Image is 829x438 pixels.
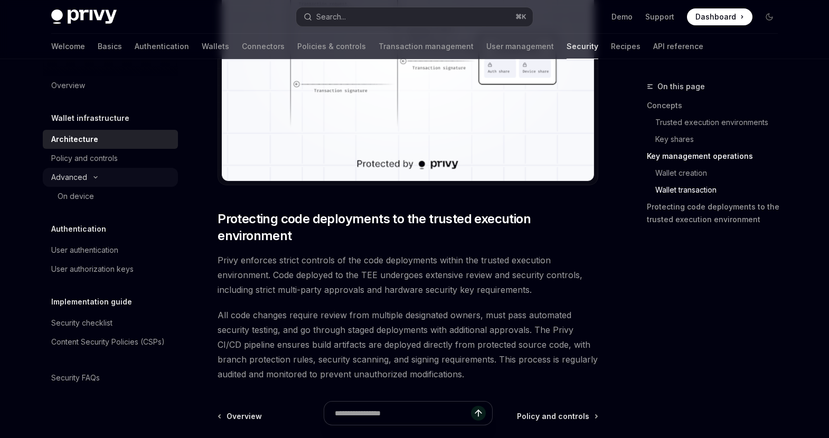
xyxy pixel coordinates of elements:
div: User authentication [51,244,118,256]
a: User authorization keys [43,260,178,279]
span: All code changes require review from multiple designated owners, must pass automated security tes... [218,308,598,382]
a: Overview [43,76,178,95]
div: Advanced [51,171,87,184]
a: Recipes [611,34,640,59]
a: Security FAQs [43,368,178,387]
h5: Implementation guide [51,296,132,308]
a: Demo [611,12,633,22]
div: Architecture [51,133,98,146]
div: On device [58,190,94,203]
a: Security checklist [43,313,178,332]
a: Welcome [51,34,85,59]
a: Wallets [202,34,229,59]
button: Search...⌘K [296,7,533,26]
a: Connectors [242,34,285,59]
div: Policy and controls [51,152,118,165]
div: User authorization keys [51,263,134,275]
a: Key shares [655,131,786,148]
a: Key management operations [647,148,786,165]
span: On this page [657,80,705,93]
a: Basics [98,34,122,59]
div: Security FAQs [51,372,100,384]
a: User management [486,34,554,59]
a: Wallet transaction [655,182,786,198]
span: Dashboard [695,12,736,22]
a: Protecting code deployments to the trusted execution environment [647,198,786,228]
div: Security checklist [51,317,112,329]
a: Transaction management [379,34,474,59]
a: Dashboard [687,8,752,25]
div: Overview [51,79,85,92]
span: ⌘ K [515,13,526,21]
div: Content Security Policies (CSPs) [51,336,165,348]
h5: Authentication [51,223,106,235]
a: User authentication [43,241,178,260]
a: Concepts [647,97,786,114]
h5: Wallet infrastructure [51,112,129,125]
a: On device [43,187,178,206]
button: Toggle dark mode [761,8,778,25]
a: Architecture [43,130,178,149]
a: Policy and controls [43,149,178,168]
a: Wallet creation [655,165,786,182]
div: Search... [316,11,346,23]
span: Protecting code deployments to the trusted execution environment [218,211,598,244]
a: Policies & controls [297,34,366,59]
span: Privy enforces strict controls of the code deployments within the trusted execution environment. ... [218,253,598,297]
a: Content Security Policies (CSPs) [43,332,178,351]
a: API reference [653,34,703,59]
img: dark logo [51,9,117,24]
a: Trusted execution environments [655,114,786,131]
a: Support [645,12,674,22]
button: Send message [471,406,486,421]
a: Authentication [135,34,189,59]
a: Security [567,34,598,59]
